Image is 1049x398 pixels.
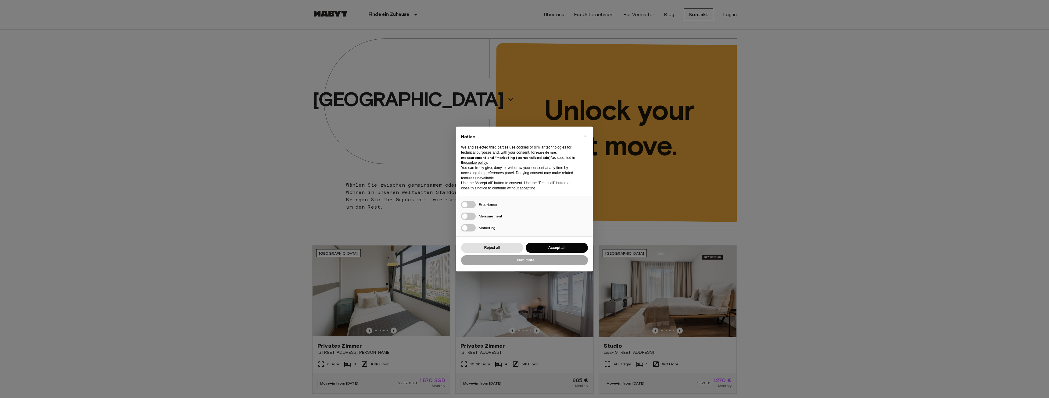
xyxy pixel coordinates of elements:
[479,202,497,207] span: Experience
[461,134,578,140] h2: Notice
[479,225,496,230] span: Marketing
[479,214,502,218] span: Measurement
[461,181,578,191] p: Use the “Accept all” button to consent. Use the “Reject all” button or close this notice to conti...
[466,160,487,165] a: cookie policy
[461,150,557,160] strong: experience, measurement and “marketing (personalized ads)”
[461,243,523,253] button: Reject all
[580,131,590,141] button: Close this notice
[526,243,588,253] button: Accept all
[461,165,578,181] p: You can freely give, deny, or withdraw your consent at any time by accessing the preferences pane...
[461,255,588,265] button: Learn more
[461,145,578,165] p: We and selected third parties use cookies or similar technologies for technical purposes and, wit...
[584,133,586,140] span: ×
